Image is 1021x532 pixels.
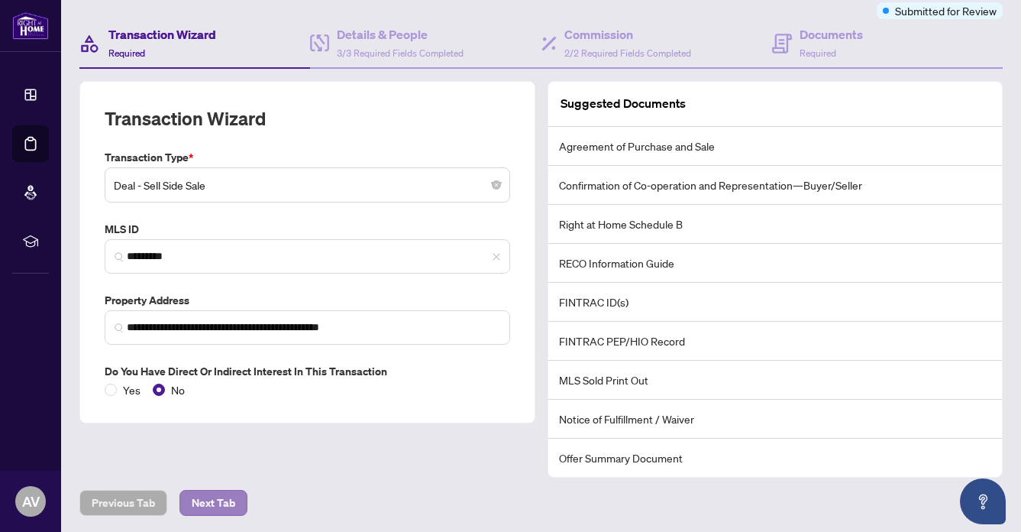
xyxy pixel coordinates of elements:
[105,292,510,309] label: Property Address
[22,491,40,512] span: AV
[564,47,691,59] span: 2/2 Required Fields Completed
[548,127,1003,166] li: Agreement of Purchase and Sale
[114,170,501,199] span: Deal - Sell Side Sale
[548,166,1003,205] li: Confirmation of Co-operation and Representation—Buyer/Seller
[179,490,247,516] button: Next Tab
[960,478,1006,524] button: Open asap
[564,25,691,44] h4: Commission
[115,252,124,261] img: search_icon
[165,381,191,398] span: No
[105,363,510,380] label: Do you have direct or indirect interest in this transaction
[12,11,49,40] img: logo
[548,361,1003,400] li: MLS Sold Print Out
[108,25,216,44] h4: Transaction Wizard
[800,25,863,44] h4: Documents
[561,94,686,113] article: Suggested Documents
[548,400,1003,439] li: Notice of Fulfillment / Waiver
[548,283,1003,322] li: FINTRAC ID(s)
[105,106,266,131] h2: Transaction Wizard
[548,439,1003,477] li: Offer Summary Document
[492,180,501,190] span: close-circle
[108,47,145,59] span: Required
[548,322,1003,361] li: FINTRAC PEP/HIO Record
[117,381,147,398] span: Yes
[192,491,235,515] span: Next Tab
[105,149,510,166] label: Transaction Type
[337,25,464,44] h4: Details & People
[115,323,124,332] img: search_icon
[337,47,464,59] span: 3/3 Required Fields Completed
[105,221,510,238] label: MLS ID
[548,244,1003,283] li: RECO Information Guide
[79,490,167,516] button: Previous Tab
[492,252,501,261] span: close
[800,47,836,59] span: Required
[895,2,997,19] span: Submitted for Review
[548,205,1003,244] li: Right at Home Schedule B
